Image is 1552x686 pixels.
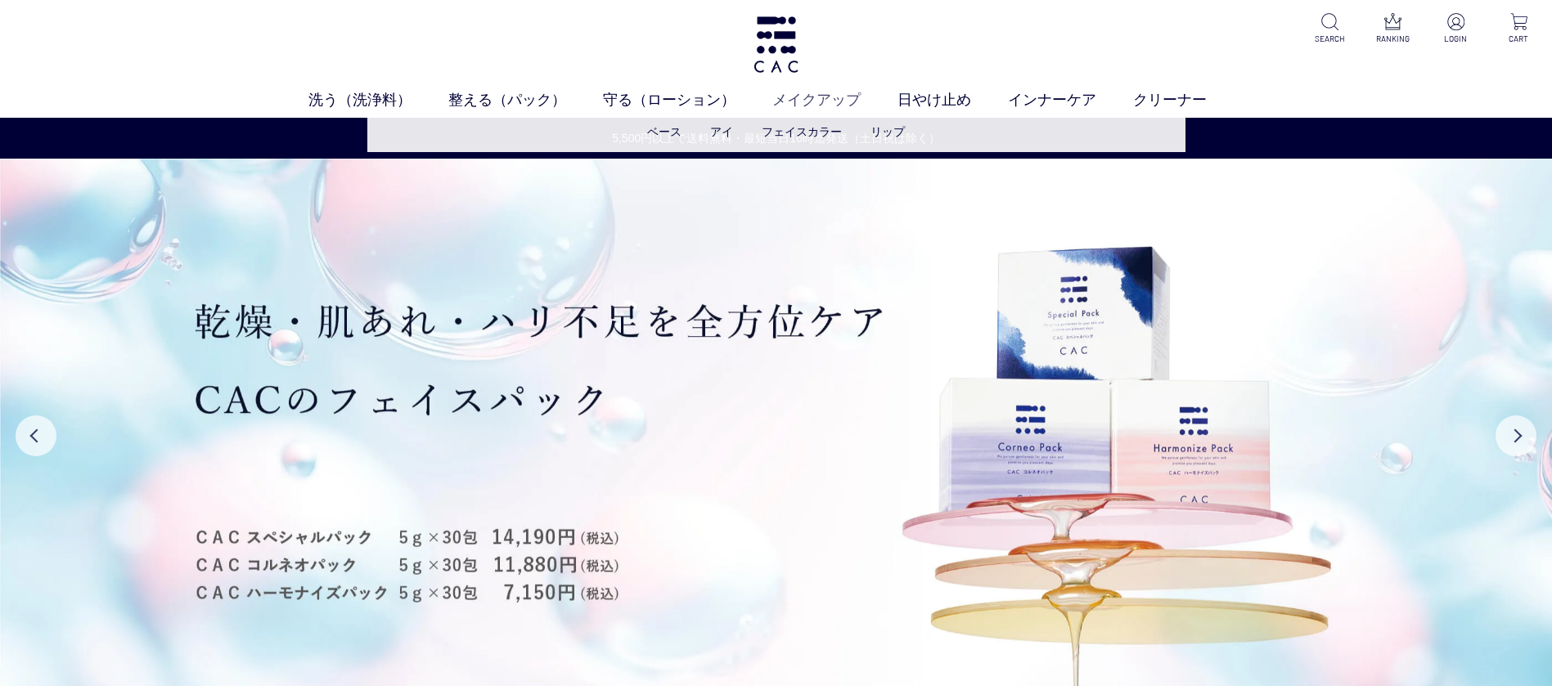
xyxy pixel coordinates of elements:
a: 整える（パック） [448,89,603,111]
a: インナーケア [1008,89,1133,111]
a: 守る（ローション） [603,89,772,111]
p: SEARCH [1310,33,1350,45]
a: アイ [710,125,733,138]
a: メイクアップ [772,89,897,111]
a: 洗う（洗浄料） [308,89,448,111]
button: Next [1496,415,1536,456]
a: フェイスカラー [762,125,842,138]
a: LOGIN [1436,13,1476,45]
a: リップ [870,125,905,138]
a: 日やけ止め [897,89,1008,111]
p: LOGIN [1436,33,1476,45]
a: クリーナー [1133,89,1244,111]
a: SEARCH [1310,13,1350,45]
p: CART [1499,33,1539,45]
button: Previous [16,415,56,456]
a: CART [1499,13,1539,45]
p: RANKING [1373,33,1413,45]
a: ベース [647,125,682,138]
a: RANKING [1373,13,1413,45]
a: 5,500円以上で送料無料・最短当日16時迄発送（土日祝は除く） [1,130,1551,147]
img: logo [751,16,801,73]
